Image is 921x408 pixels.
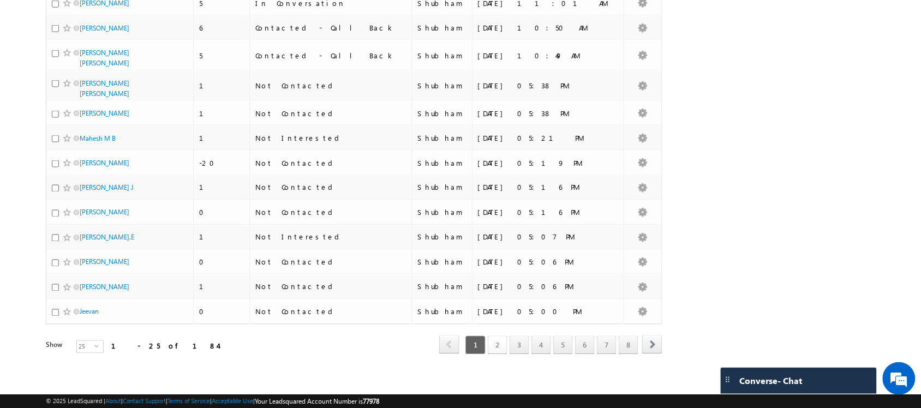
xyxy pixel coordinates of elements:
[478,282,619,292] div: [DATE] 05:06 PM
[111,340,218,352] div: 1 - 25 of 184
[255,23,405,33] div: Contacted - Call Back
[417,208,467,218] div: Shubham
[478,183,619,193] div: [DATE] 05:16 PM
[255,257,405,267] div: Not Contacted
[199,307,244,317] div: 0
[255,282,405,292] div: Not Contacted
[255,397,379,405] span: Your Leadsquared Account Number is
[478,51,619,61] div: [DATE] 10:49 AM
[255,133,405,143] div: Not Interested
[255,81,405,91] div: Not Contacted
[478,23,619,33] div: [DATE] 10:50 AM
[488,336,507,355] a: 2
[575,336,595,355] a: 6
[80,283,129,291] a: [PERSON_NAME]
[168,397,210,404] a: Terms of Service
[199,81,244,91] div: 1
[478,158,619,168] div: [DATE] 05:19 PM
[57,57,183,71] div: Chat with us now
[77,341,94,353] span: 25
[199,183,244,193] div: 1
[199,109,244,118] div: 1
[417,133,467,143] div: Shubham
[105,397,121,404] a: About
[255,51,405,61] div: Contacted - Call Back
[417,158,467,168] div: Shubham
[80,24,129,32] a: [PERSON_NAME]
[417,51,467,61] div: Shubham
[80,258,129,266] a: [PERSON_NAME]
[46,340,68,350] div: Show
[179,5,205,32] div: Minimize live chat window
[740,376,803,386] span: Converse - Chat
[255,109,405,118] div: Not Contacted
[478,109,619,118] div: [DATE] 05:38 PM
[478,208,619,218] div: [DATE] 05:16 PM
[255,232,405,242] div: Not Interested
[417,23,467,33] div: Shubham
[255,158,405,168] div: Not Contacted
[417,183,467,193] div: Shubham
[199,158,244,168] div: -20
[94,344,103,349] span: select
[417,257,467,267] div: Shubham
[199,282,244,292] div: 1
[478,307,619,317] div: [DATE] 05:00 PM
[199,257,244,267] div: 0
[642,337,662,354] a: next
[723,375,732,384] img: carter-drag
[199,133,244,143] div: 1
[642,335,662,354] span: next
[255,208,405,218] div: Not Contacted
[478,232,619,242] div: [DATE] 05:07 PM
[417,307,467,317] div: Shubham
[80,184,133,192] a: [PERSON_NAME] J
[439,337,459,354] a: prev
[80,79,129,98] a: [PERSON_NAME] [PERSON_NAME]
[417,109,467,118] div: Shubham
[439,335,459,354] span: prev
[80,233,134,242] a: [PERSON_NAME].E
[14,101,199,312] textarea: Type your message and hit 'Enter'
[255,307,405,317] div: Not Contacted
[619,336,638,355] a: 8
[597,336,617,355] a: 7
[199,232,244,242] div: 1
[46,396,379,406] span: © 2025 LeadSquared | | | | |
[212,397,253,404] a: Acceptable Use
[417,232,467,242] div: Shubham
[363,397,379,405] span: 77978
[478,133,619,143] div: [DATE] 05:21 PM
[199,51,244,61] div: 5
[123,397,166,404] a: Contact Support
[465,336,486,355] span: 1
[199,23,244,33] div: 6
[478,81,619,91] div: [DATE] 05:38 PM
[80,159,129,167] a: [PERSON_NAME]
[80,308,99,316] a: Jeevan
[553,336,573,355] a: 5
[80,134,116,142] a: Mahesh M B
[80,208,129,217] a: [PERSON_NAME]
[478,257,619,267] div: [DATE] 05:06 PM
[80,49,129,67] a: [PERSON_NAME] [PERSON_NAME]
[19,57,46,71] img: d_60004797649_company_0_60004797649
[531,336,551,355] a: 4
[417,81,467,91] div: Shubham
[510,336,529,355] a: 3
[255,183,405,193] div: Not Contacted
[417,282,467,292] div: Shubham
[199,208,244,218] div: 0
[80,109,129,117] a: [PERSON_NAME]
[148,321,198,336] em: Start Chat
